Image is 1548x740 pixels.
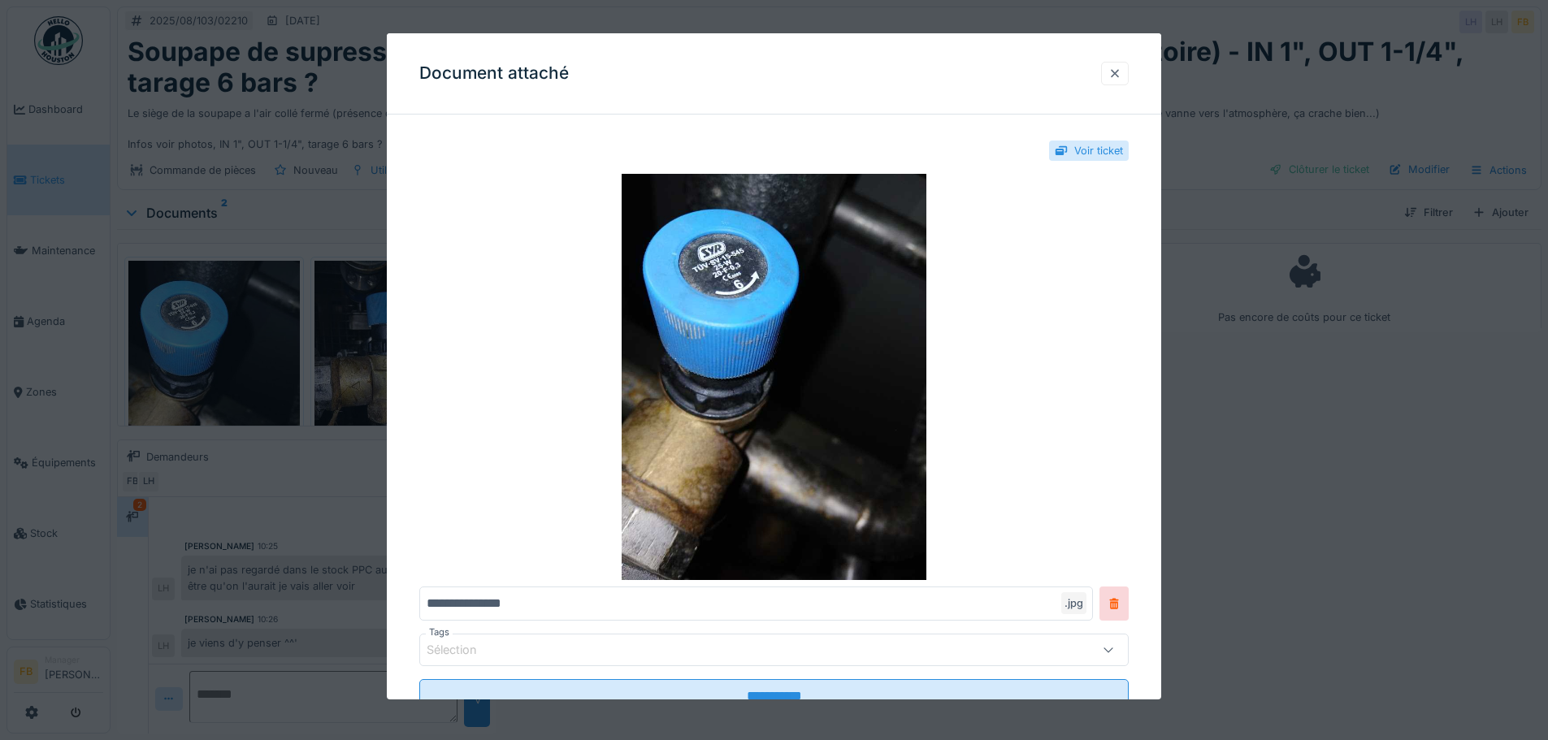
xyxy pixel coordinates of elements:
[426,625,453,639] label: Tags
[427,641,500,659] div: Sélection
[419,174,1129,580] img: 394263e5-929b-4807-a5d6-f10f25afa7f5-20250819_092857.jpg
[1061,592,1086,614] div: .jpg
[419,63,569,84] h3: Document attaché
[1074,143,1123,158] div: Voir ticket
